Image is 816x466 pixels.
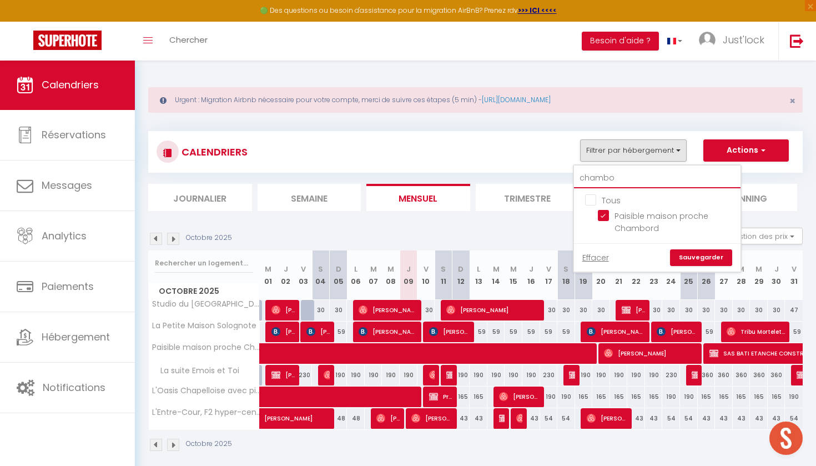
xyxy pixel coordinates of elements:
div: 54 [785,408,803,429]
a: [PERSON_NAME] [260,408,278,429]
img: Super Booking [33,31,102,50]
span: [PERSON_NAME] [429,321,471,342]
span: Paisible maison proche Chambord [150,343,261,352]
a: Chercher [161,22,216,61]
li: Trimestre [476,184,580,211]
span: L'Entre-Cour, F2 hyper-centre [GEOGRAPHIC_DATA] [150,408,261,417]
th: 07 [365,250,382,300]
th: 28 [733,250,750,300]
span: [PERSON_NAME] [271,364,295,385]
div: 165 [645,387,663,407]
span: Calendriers [42,78,99,92]
div: 360 [750,365,768,385]
div: 190 [610,365,628,385]
th: 09 [400,250,417,300]
div: 43 [645,408,663,429]
div: 190 [557,387,575,407]
th: 19 [575,250,593,300]
span: [PERSON_NAME] [657,321,698,342]
div: 43 [452,408,470,429]
span: [PERSON_NAME] [604,343,699,364]
th: 18 [557,250,575,300]
li: Planning [694,184,798,211]
span: [PERSON_NAME] [264,402,366,423]
div: 30 [557,300,575,320]
th: 23 [645,250,663,300]
th: 13 [470,250,487,300]
button: Close [789,96,795,106]
abbr: D [581,264,586,274]
div: 190 [522,365,540,385]
div: 30 [680,300,698,320]
abbr: M [493,264,500,274]
div: 30 [645,300,663,320]
span: [PERSON_NAME] [516,408,522,429]
div: 59 [557,322,575,342]
abbr: M [755,264,762,274]
div: 30 [750,300,768,320]
span: [PERSON_NAME] [429,364,435,385]
div: 190 [680,387,698,407]
button: Gestion des prix [720,228,803,244]
span: [PERSON_NAME] [446,299,541,320]
abbr: S [686,264,691,274]
span: [PERSON_NAME] [411,408,453,429]
abbr: M [633,264,639,274]
th: 10 [417,250,435,300]
th: 30 [768,250,785,300]
li: Mensuel [366,184,470,211]
div: 54 [662,408,680,429]
div: 230 [662,365,680,385]
div: 190 [540,387,558,407]
div: 59 [330,322,347,342]
th: 25 [680,250,698,300]
div: 190 [365,365,382,385]
span: [PERSON_NAME] [622,299,646,320]
th: 26 [698,250,716,300]
a: ... Just'lock [691,22,778,61]
abbr: J [406,264,411,274]
div: 190 [662,387,680,407]
th: 27 [715,250,733,300]
abbr: L [722,264,726,274]
div: 43 [470,408,487,429]
abbr: S [441,264,446,274]
div: 59 [522,322,540,342]
div: 190 [400,365,417,385]
a: Effacer [582,252,609,264]
div: 190 [330,365,347,385]
span: Proprio [PERSON_NAME] [429,386,453,407]
div: 230 [295,365,313,385]
button: Besoin d'aide ? [582,32,659,51]
abbr: J [284,264,288,274]
th: 05 [330,250,347,300]
div: 30 [540,300,558,320]
div: Ouvrir le chat [769,422,803,455]
abbr: S [563,264,568,274]
a: [URL][DOMAIN_NAME] [482,95,551,104]
div: 190 [347,365,365,385]
div: 190 [470,365,487,385]
div: 30 [768,300,785,320]
span: [PERSON_NAME] [446,364,452,385]
span: [PERSON_NAME] [271,299,295,320]
input: Rechercher un logement... [574,168,741,188]
p: Octobre 2025 [186,233,232,243]
div: 165 [750,387,768,407]
th: 20 [592,250,610,300]
div: 43 [768,408,785,429]
abbr: V [792,264,797,274]
th: 17 [540,250,558,300]
div: 47 [785,300,803,320]
th: 01 [260,250,278,300]
img: ... [699,32,716,48]
div: 190 [645,365,663,385]
th: 12 [452,250,470,300]
th: 02 [277,250,295,300]
th: 22 [627,250,645,300]
span: [PERSON_NAME] [587,321,646,342]
abbr: M [387,264,394,274]
abbr: M [738,264,744,274]
th: 11 [435,250,452,300]
img: logout [790,34,804,48]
